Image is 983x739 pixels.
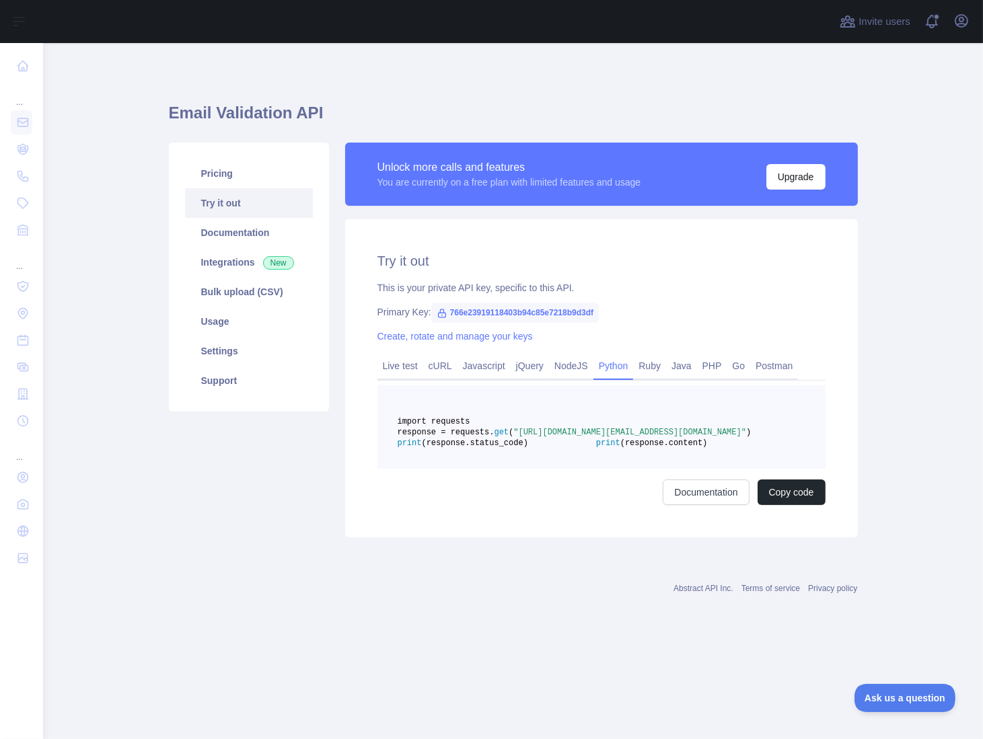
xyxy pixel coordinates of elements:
[431,303,599,323] span: 766e23919118403b94c85e7218b9d3df
[666,355,697,377] a: Java
[377,331,533,342] a: Create, rotate and manage your keys
[620,438,708,448] span: (response.content)
[458,355,511,377] a: Javascript
[746,428,751,437] span: )
[511,355,549,377] a: jQuery
[697,355,727,377] a: PHP
[727,355,750,377] a: Go
[185,159,313,188] a: Pricing
[169,102,858,134] h1: Email Validation API
[423,355,458,377] a: cURL
[377,305,826,319] div: Primary Key:
[185,277,313,307] a: Bulk upload (CSV)
[509,428,513,437] span: (
[495,428,509,437] span: get
[398,428,495,437] span: response = requests.
[11,245,32,272] div: ...
[377,355,423,377] a: Live test
[398,417,470,426] span: import requests
[185,366,313,395] a: Support
[633,355,666,377] a: Ruby
[263,256,294,270] span: New
[185,307,313,336] a: Usage
[663,479,749,505] a: Documentation
[750,355,798,377] a: Postman
[377,159,641,176] div: Unlock more calls and features
[377,251,826,270] h2: Try it out
[11,436,32,463] div: ...
[185,247,313,277] a: Integrations New
[377,176,641,189] div: You are currently on a free plan with limited features and usage
[513,428,746,437] span: "[URL][DOMAIN_NAME][EMAIL_ADDRESS][DOMAIN_NAME]"
[766,164,826,190] button: Upgrade
[596,438,620,448] span: print
[854,684,956,712] iframe: Toggle Customer Support
[741,584,800,593] a: Terms of service
[11,81,32,108] div: ...
[422,438,528,448] span: (response.status_code)
[398,438,422,448] span: print
[185,188,313,218] a: Try it out
[837,11,913,32] button: Invite users
[758,479,826,505] button: Copy code
[859,14,910,30] span: Invite users
[549,355,593,377] a: NodeJS
[593,355,634,377] a: Python
[185,218,313,247] a: Documentation
[673,584,733,593] a: Abstract API Inc.
[185,336,313,366] a: Settings
[377,281,826,295] div: This is your private API key, specific to this API.
[808,584,857,593] a: Privacy policy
